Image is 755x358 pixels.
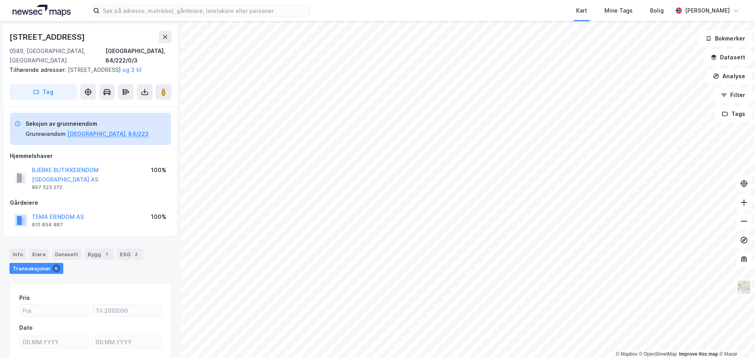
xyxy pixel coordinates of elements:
a: Improve this map [679,351,718,357]
input: Fra [20,305,88,316]
div: Pris [19,293,30,303]
div: 0589, [GEOGRAPHIC_DATA], [GEOGRAPHIC_DATA] [9,46,105,65]
div: 910 854 887 [32,222,63,228]
div: Seksjon av grunneiendom [26,119,149,129]
a: Mapbox [616,351,637,357]
input: DD.MM.YYYY [92,336,161,348]
button: [GEOGRAPHIC_DATA], 84/222 [67,129,149,139]
a: OpenStreetMap [639,351,677,357]
div: [STREET_ADDRESS] [9,65,165,75]
div: 1 [103,250,110,258]
button: Filter [714,87,752,103]
button: Bokmerker [699,31,752,46]
div: Datasett [52,249,81,260]
span: Tilhørende adresser: [9,66,68,73]
div: Grunneiendom [26,129,66,139]
div: [STREET_ADDRESS] [9,31,87,43]
div: [GEOGRAPHIC_DATA], 84/222/0/3 [105,46,171,65]
div: Transaksjoner [9,263,63,274]
div: ESG [117,249,143,260]
button: Tags [715,106,752,122]
div: Kart [576,6,587,15]
div: 897 523 272 [32,184,62,191]
input: DD.MM.YYYY [20,336,88,348]
input: Til 2010000 [92,305,161,316]
div: Bolig [650,6,664,15]
div: [PERSON_NAME] [685,6,730,15]
div: Info [9,249,26,260]
button: Analyse [706,68,752,84]
div: Dato [19,323,33,332]
div: Eiere [29,249,49,260]
div: Mine Tags [604,6,633,15]
div: 100% [151,212,166,222]
div: 9 [52,264,60,272]
img: Z [737,280,751,295]
div: Hjemmelshaver [10,151,171,161]
div: 2 [132,250,140,258]
img: logo.a4113a55bc3d86da70a041830d287a7e.svg [13,5,71,17]
iframe: Chat Widget [716,320,755,358]
button: Datasett [704,50,752,65]
button: Tag [9,84,77,100]
div: Bygg [85,249,114,260]
input: Søk på adresse, matrikkel, gårdeiere, leietakere eller personer [99,5,309,17]
div: 100% [151,165,166,175]
div: Gårdeiere [10,198,171,207]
